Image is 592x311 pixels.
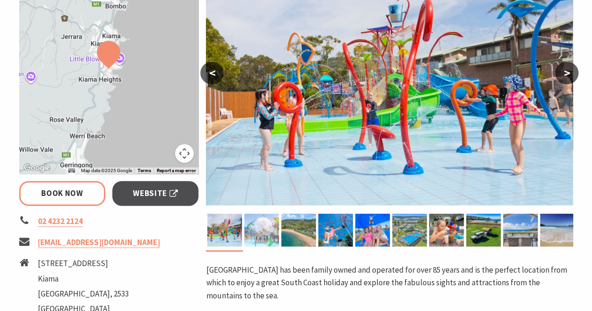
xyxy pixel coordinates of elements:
img: Children having drinks at the cafe [429,214,464,246]
li: [STREET_ADDRESS] [38,257,129,270]
button: Keyboard shortcuts [68,167,75,174]
a: Website [112,181,199,206]
p: [GEOGRAPHIC_DATA] has been family owned and operated for over 85 years and is the perfect locatio... [206,264,573,302]
img: Camping sites [466,214,501,246]
img: BIG4 Easts Beach Kiama aerial view [281,214,316,246]
img: Google [22,162,52,174]
li: Kiama [38,273,129,285]
a: [EMAIL_ADDRESS][DOMAIN_NAME] [38,237,160,248]
img: BIG4 Easts Beach Kiama beachfront with water and ocean [540,214,575,246]
a: 02 4232 2124 [38,216,83,227]
img: Sunny's Aquaventure Park at BIG4 Easts Beach Kiama Holiday Park [244,214,279,246]
a: Report a map error [156,168,196,174]
span: Website [133,187,178,200]
button: Map camera controls [175,144,194,163]
img: Beach View Cabins [503,214,538,246]
a: Open this area in Google Maps (opens a new window) [22,162,52,174]
button: > [555,62,578,84]
li: [GEOGRAPHIC_DATA], 2533 [38,288,129,300]
img: Kids on Ropeplay [318,214,353,246]
a: Book Now [19,181,106,206]
span: Map data ©2025 Google [80,168,132,173]
img: Jumping pillow with a group of friends sitting in the foreground and girl jumping in air behind them [355,214,390,246]
img: Aerial view of the resort pool at BIG4 Easts Beach Kiama Holiday Park [392,214,427,246]
button: < [200,62,224,84]
a: Terms (opens in new tab) [137,168,151,174]
img: Sunny's Aquaventure Park at BIG4 Easts Beach Kiama Holiday Park [207,214,242,246]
